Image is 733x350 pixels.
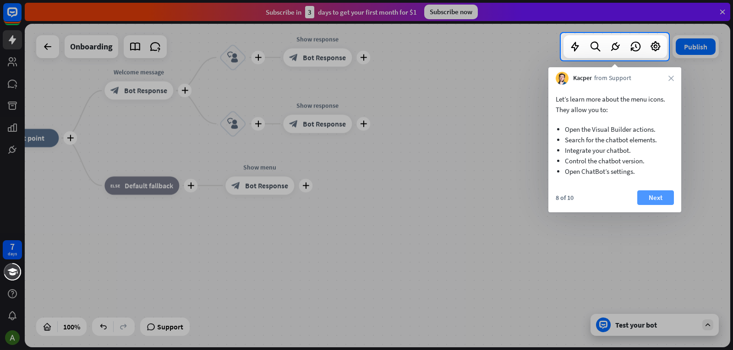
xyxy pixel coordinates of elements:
li: Integrate your chatbot. [565,145,665,156]
div: 8 of 10 [556,194,574,202]
p: Let’s learn more about the menu icons. They allow you to: [556,94,674,115]
span: from Support [594,74,631,83]
li: Open ChatBot’s settings. [565,166,665,177]
li: Control the chatbot version. [565,156,665,166]
span: Kacper [573,74,592,83]
li: Search for the chatbot elements. [565,135,665,145]
button: Open LiveChat chat widget [7,4,35,31]
i: close [668,75,674,81]
button: Next [637,190,674,205]
li: Open the Visual Builder actions. [565,124,665,135]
